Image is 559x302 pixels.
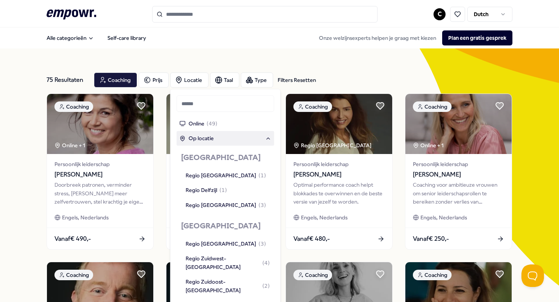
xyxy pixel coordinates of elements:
[413,234,449,244] span: Vanaf € 250,-
[54,234,91,244] span: Vanaf € 490,-
[186,171,266,180] div: Regio [GEOGRAPHIC_DATA]
[166,94,273,154] img: package image
[54,160,146,168] span: Persoonlijk leiderschap
[405,94,512,154] img: package image
[41,30,100,45] button: Alle categorieën
[219,186,227,194] span: ( 1 )
[293,181,385,206] div: Optimal performance coach helpt blokkades te overwinnen en de beste versie van jezelf te worden.
[413,141,444,149] div: Online + 1
[286,94,392,154] img: package image
[62,213,109,222] span: Engels, Nederlands
[413,170,504,180] span: [PERSON_NAME]
[101,30,152,45] a: Self-care library
[293,234,330,244] span: Vanaf € 480,-
[258,240,266,248] span: ( 3 )
[293,170,385,180] span: [PERSON_NAME]
[170,72,208,88] button: Locatie
[278,76,316,84] div: Filters Resetten
[313,30,512,45] div: Onze welzijnsexperts helpen je graag met kiezen
[258,201,266,209] span: ( 3 )
[301,213,347,222] span: Engels, Nederlands
[47,72,88,88] div: 75 Resultaten
[94,72,137,88] button: Coaching
[262,258,270,267] span: ( 4 )
[293,160,385,168] span: Persoonlijk leiderschap
[413,101,452,112] div: Coaching
[293,141,373,149] div: Regio [GEOGRAPHIC_DATA]
[47,94,154,250] a: package imageCoachingOnline + 1Persoonlijk leiderschap[PERSON_NAME]Doorbreek patronen, verminder ...
[420,213,467,222] span: Engels, Nederlands
[434,8,446,20] button: C
[54,141,85,149] div: Online + 1
[54,181,146,206] div: Doorbreek patronen, verminder stress, [PERSON_NAME] meer zelfvertrouwen, stel krachtig je eigen g...
[293,270,332,280] div: Coaching
[521,264,544,287] iframe: Help Scout Beacon - Open
[186,278,270,294] div: Regio Zuidoost-[GEOGRAPHIC_DATA]
[413,270,452,280] div: Coaching
[286,94,393,250] a: package imageCoachingRegio [GEOGRAPHIC_DATA] Persoonlijk leiderschap[PERSON_NAME]Optimal performa...
[186,240,266,248] div: Regio [GEOGRAPHIC_DATA]
[152,6,378,23] input: Search for products, categories or subcategories
[405,94,512,250] a: package imageCoachingOnline + 1Persoonlijk leiderschap[PERSON_NAME]Coaching voor ambitieuze vrouw...
[442,30,512,45] button: Plan een gratis gesprek
[189,119,204,128] span: Online
[139,72,169,88] button: Prijs
[207,119,218,128] span: ( 49 )
[241,72,273,88] button: Type
[186,186,227,194] div: Regio Delfzijl
[54,270,93,280] div: Coaching
[41,30,152,45] nav: Main
[54,170,146,180] span: [PERSON_NAME]
[186,254,270,271] div: Regio Zuidwest-[GEOGRAPHIC_DATA]
[258,171,266,180] span: ( 1 )
[54,101,93,112] div: Coaching
[293,101,332,112] div: Coaching
[413,181,504,206] div: Coaching voor ambitieuze vrouwen om senior leiderschapsrollen te bereiken zonder verlies van vrou...
[166,94,273,250] a: package imageCoachingRegio [GEOGRAPHIC_DATA] Persoonlijk leiderschap[PERSON_NAME]Begeleiding in p...
[186,201,266,209] div: Regio [GEOGRAPHIC_DATA]
[189,134,214,142] span: Op locatie
[47,94,153,154] img: package image
[413,160,504,168] span: Persoonlijk leiderschap
[262,282,270,290] span: ( 2 )
[210,72,239,88] button: Taal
